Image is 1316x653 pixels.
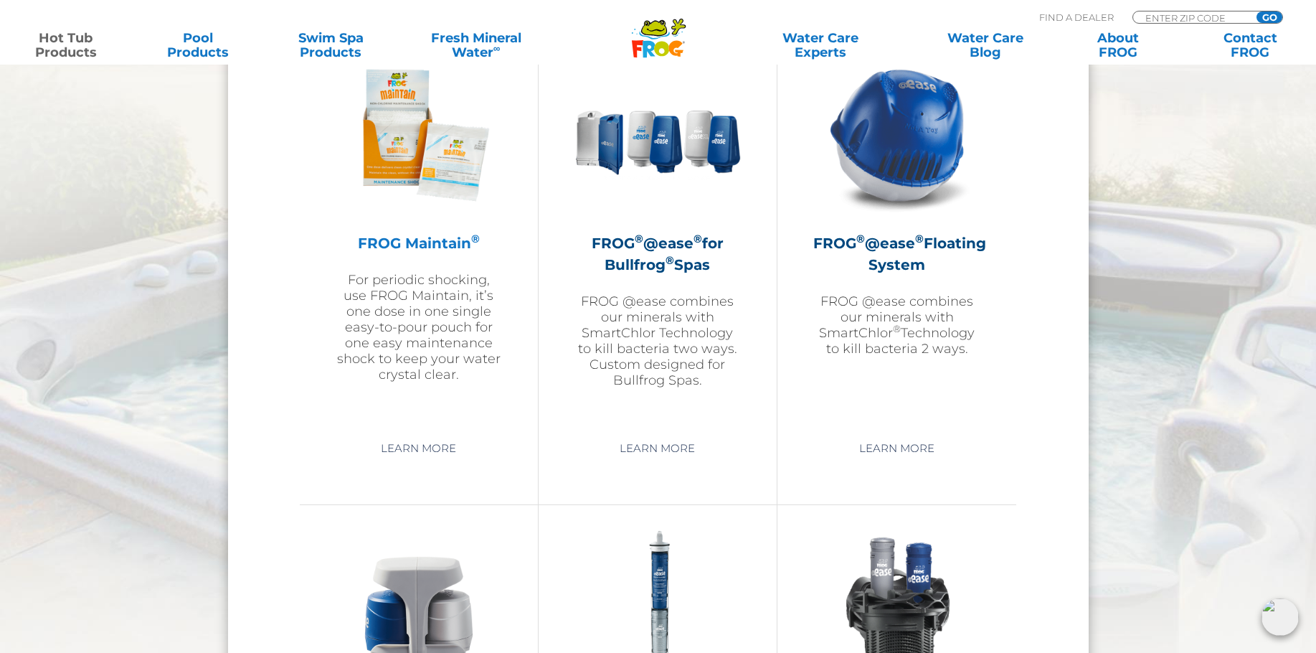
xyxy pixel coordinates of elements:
a: PoolProducts [147,31,250,60]
a: FROG Maintain®For periodic shocking, use FROG Maintain, it’s one dose in one single easy-to-pour ... [336,52,502,425]
sup: ® [666,253,674,267]
a: FROG®@ease®Floating SystemFROG @ease combines our minerals with SmartChlor®Technology to kill bac... [813,52,980,425]
h2: FROG @ease Floating System [813,232,980,276]
a: Learn More [364,436,473,461]
sup: ∞ [493,42,501,54]
sup: ® [635,232,643,245]
p: FROG @ease combines our minerals with SmartChlor Technology to kill bacteria two ways. Custom des... [574,293,741,388]
sup: ® [693,232,702,245]
p: Find A Dealer [1039,11,1114,24]
img: Frog_Maintain_Hero-2-v2-300x300.png [336,52,502,218]
sup: ® [856,232,865,245]
a: Learn More [603,436,711,461]
a: Hot TubProducts [14,31,118,60]
a: AboutFROG [1066,31,1170,60]
a: Water CareExperts [737,31,904,60]
a: FROG®@ease®for Bullfrog®SpasFROG @ease combines our minerals with SmartChlor Technology to kill b... [574,52,741,425]
img: openIcon [1261,598,1299,636]
p: FROG @ease combines our minerals with SmartChlor Technology to kill bacteria 2 ways. [813,293,980,357]
p: For periodic shocking, use FROG Maintain, it’s one dose in one single easy-to-pour pouch for one ... [336,272,502,382]
a: ContactFROG [1198,31,1302,60]
h2: FROG Maintain [336,232,502,254]
a: Water CareBlog [934,31,1037,60]
a: Fresh MineralWater∞ [412,31,541,60]
input: GO [1256,11,1282,23]
a: Learn More [843,436,951,461]
sup: ® [915,232,924,245]
sup: ® [893,323,901,334]
a: Swim SpaProducts [279,31,382,60]
sup: ® [471,232,480,245]
h2: FROG @ease for Bullfrog Spas [574,232,741,276]
input: Zip Code Form [1144,11,1241,24]
img: hot-tub-product-atease-system-300x300.png [814,52,980,218]
img: bullfrog-product-hero-300x300.png [574,52,741,218]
